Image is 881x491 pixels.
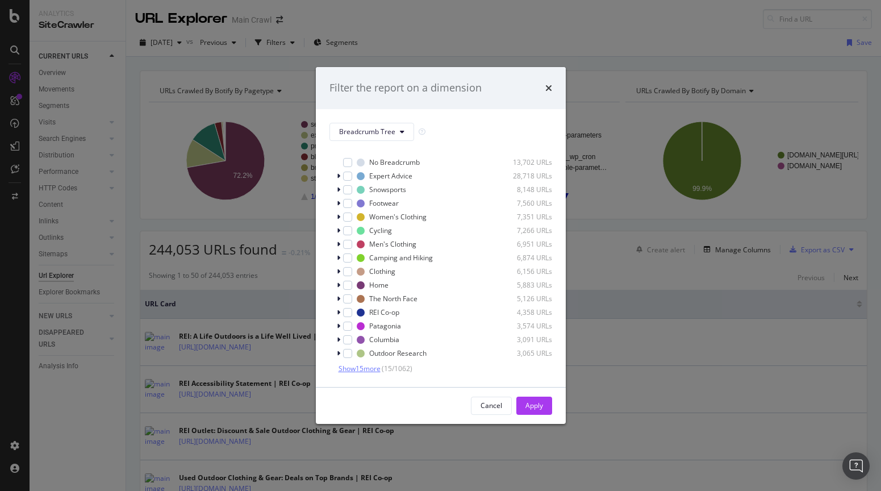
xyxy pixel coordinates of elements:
div: Outdoor Research [369,348,427,358]
div: Snowsports [369,185,406,194]
div: Men's Clothing [369,239,416,249]
button: Cancel [471,397,512,415]
div: 5,883 URLs [496,280,552,290]
span: ( 15 / 1062 ) [382,364,412,373]
div: 4,358 URLs [496,307,552,317]
div: Cancel [481,401,502,410]
div: 6,951 URLs [496,239,552,249]
div: Apply [525,401,543,410]
div: 13,702 URLs [496,157,552,167]
button: Apply [516,397,552,415]
div: Patagonia [369,321,401,331]
div: Columbia [369,335,399,344]
div: 6,874 URLs [496,253,552,263]
div: 3,574 URLs [496,321,552,331]
div: 3,091 URLs [496,335,552,344]
div: REI Co-op [369,307,399,317]
div: Filter the report on a dimension [329,81,482,95]
button: Breadcrumb Tree [329,123,414,141]
div: No Breadcrumb [369,157,420,167]
div: 28,718 URLs [496,171,552,181]
div: Cycling [369,226,392,235]
div: Clothing [369,267,395,276]
span: Breadcrumb Tree [339,127,395,136]
div: 3,065 URLs [496,348,552,358]
div: 7,351 URLs [496,212,552,222]
div: 7,266 URLs [496,226,552,235]
div: 5,126 URLs [496,294,552,303]
div: 8,148 URLs [496,185,552,194]
div: Home [369,280,389,290]
div: 6,156 URLs [496,267,552,276]
div: modal [316,67,566,424]
div: Women's Clothing [369,212,427,222]
div: times [545,81,552,95]
div: Footwear [369,198,399,208]
div: 7,560 URLs [496,198,552,208]
div: Camping and Hiking [369,253,433,263]
div: Open Intercom Messenger [842,452,870,480]
div: Expert Advice [369,171,412,181]
span: Show 15 more [339,364,381,373]
div: The North Face [369,294,417,303]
